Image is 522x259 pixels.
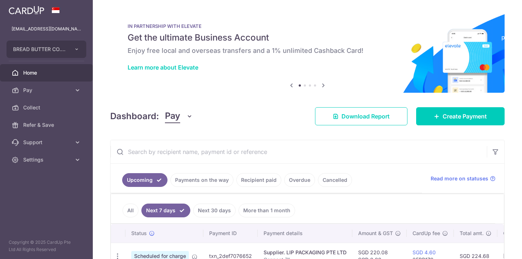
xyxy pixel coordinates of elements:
[141,204,190,217] a: Next 7 days
[128,46,487,55] h6: Enjoy free local and overseas transfers and a 1% unlimited Cashback Card!
[23,87,71,94] span: Pay
[203,224,258,243] th: Payment ID
[128,32,487,43] h5: Get the ultimate Business Account
[13,46,67,53] span: BREAD BUTTER CO. PRIVATE LIMITED
[443,112,487,121] span: Create Payment
[123,204,138,217] a: All
[358,230,393,237] span: Amount & GST
[413,249,436,255] a: SGD 4.60
[9,6,44,14] img: CardUp
[239,204,295,217] a: More than 1 month
[12,25,81,33] p: [EMAIL_ADDRESS][DOMAIN_NAME]
[475,237,515,255] iframe: Opens a widget where you can find more information
[128,64,198,71] a: Learn more about Elevate
[315,107,407,125] a: Download Report
[110,110,159,123] h4: Dashboard:
[170,173,233,187] a: Payments on the way
[23,104,71,111] span: Collect
[416,107,505,125] a: Create Payment
[460,230,484,237] span: Total amt.
[165,109,180,123] span: Pay
[23,121,71,129] span: Refer & Save
[165,109,193,123] button: Pay
[318,173,352,187] a: Cancelled
[7,41,86,58] button: BREAD BUTTER CO. PRIVATE LIMITED
[128,23,487,29] p: IN PARTNERSHIP WITH ELEVATE
[110,12,505,93] img: Renovation banner
[264,249,347,256] div: Supplier. LIP PACKAGING PTE LTD
[111,140,487,163] input: Search by recipient name, payment id or reference
[23,139,71,146] span: Support
[284,173,315,187] a: Overdue
[23,69,71,76] span: Home
[431,175,488,182] span: Read more on statuses
[413,230,440,237] span: CardUp fee
[431,175,496,182] a: Read more on statuses
[236,173,281,187] a: Recipient paid
[23,156,71,163] span: Settings
[122,173,167,187] a: Upcoming
[193,204,236,217] a: Next 30 days
[131,230,147,237] span: Status
[341,112,390,121] span: Download Report
[258,224,352,243] th: Payment details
